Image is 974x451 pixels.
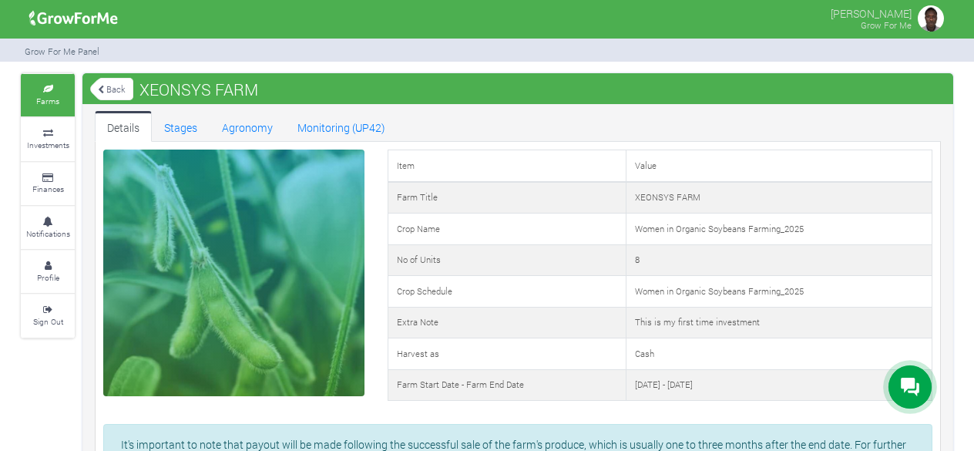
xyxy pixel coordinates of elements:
td: Crop Name [388,214,626,245]
td: [DATE] - [DATE] [626,369,932,401]
small: Grow For Me [861,19,912,31]
a: Stages [152,111,210,142]
small: Finances [32,183,64,194]
small: Profile [37,272,59,283]
small: Sign Out [33,316,63,327]
td: No of Units [388,244,626,276]
td: Crop Schedule [388,276,626,308]
small: Grow For Me Panel [25,45,99,57]
td: Extra Note [388,307,626,338]
a: Finances [21,163,75,205]
td: Item [388,150,626,182]
td: 8 [626,244,932,276]
td: Farm Title [388,182,626,214]
a: Profile [21,251,75,293]
small: Notifications [26,228,70,239]
td: Harvest as [388,338,626,370]
td: XEONSYS FARM [626,182,932,214]
a: Sign Out [21,294,75,337]
a: Farms [21,74,75,116]
small: Investments [27,140,69,150]
a: Details [95,111,152,142]
td: This is my first time investment [626,307,932,338]
a: Notifications [21,207,75,249]
img: growforme image [915,3,946,34]
small: Farms [36,96,59,106]
a: Back [90,76,133,102]
a: Investments [21,118,75,160]
td: Cash [626,338,932,370]
span: XEONSYS FARM [136,74,262,105]
a: Monitoring (UP42) [285,111,398,142]
img: growforme image [24,3,123,34]
td: Women in Organic Soybeans Farming_2025 [626,276,932,308]
td: Farm Start Date - Farm End Date [388,369,626,401]
a: Agronomy [210,111,285,142]
td: Value [626,150,932,182]
td: Women in Organic Soybeans Farming_2025 [626,214,932,245]
p: [PERSON_NAME] [831,3,912,22]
